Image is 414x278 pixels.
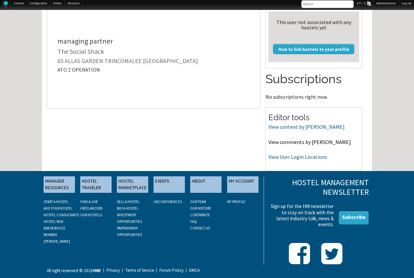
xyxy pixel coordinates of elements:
[44,219,63,224] a: HOSTEL WIKI
[190,176,222,193] a: ABOUT
[227,176,259,193] a: MY ACCOUNT
[301,0,354,8] input: Search
[273,44,354,54] a: How to link hostels to your profile
[117,176,148,193] a: HOSTEL MARKETPLACE
[190,226,210,230] a: CONTACT US
[154,199,182,204] a: UNCONFERENCES
[57,58,250,64] div: 65 ALLAS GARDEN TRINCOMALEE [GEOGRAPHIC_DATA]
[265,71,362,99] section: No subscriptions right now.
[117,206,138,211] a: BUY A HOSTEL
[80,176,112,193] a: HOSTEL TRAVELER
[117,213,142,224] a: INVESTMENT OPPORTUNITIES
[57,37,250,45] div: managing partner
[3,0,8,8] img: Home
[268,139,351,145] a: View comments by [PERSON_NAME]
[44,232,70,244] a: MEMBER [PERSON_NAME]
[44,199,68,204] a: START A HOSTEL
[154,176,185,193] a: EVENTS
[190,213,210,217] a: CONTRIBUTE
[190,219,197,224] a: FAQ
[44,176,75,193] a: MANAGER RESOURCES
[271,19,357,30] div: This user not associated with any hostels yet
[44,213,79,217] a: HOSTEL CONSULTANTS
[57,47,104,55] a: The Social Shack
[227,199,245,204] a: My Profile
[339,211,369,225] a: Subscribe
[57,67,250,72] div: ATO Z OPERATION
[265,71,362,88] h2: Subscriptions
[93,268,101,273] strong: HMI
[117,199,140,204] a: SELL A HOSTEL
[155,269,184,272] a: Forum Policy
[269,178,369,197] h3: Hostel Management Newsletter
[102,269,120,272] a: Privacy
[121,269,154,272] a: Terms of Service
[44,226,65,230] a: B2B SERVICES
[268,154,327,160] a: View User Login Locations
[190,206,211,211] a: OUR HISTORY
[117,226,142,237] a: PARTNERSHIP OPPORTUNITIES
[268,112,359,123] h2: Editor tools
[80,213,102,217] a: OUR HOSTELS
[80,206,102,211] a: FREELANCERS
[190,199,206,204] a: OUR TEAM
[269,203,334,227] p: Sign up for the HM newsletter to stay on track with the latest industry talk, news & events.
[268,123,345,130] a: View content by [PERSON_NAME]
[44,206,72,211] a: ADD YOUR HOSTEL
[80,199,97,204] a: FIND A JOB
[185,269,200,272] a: DMCA
[47,267,101,274] p: All right reserved © 2025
